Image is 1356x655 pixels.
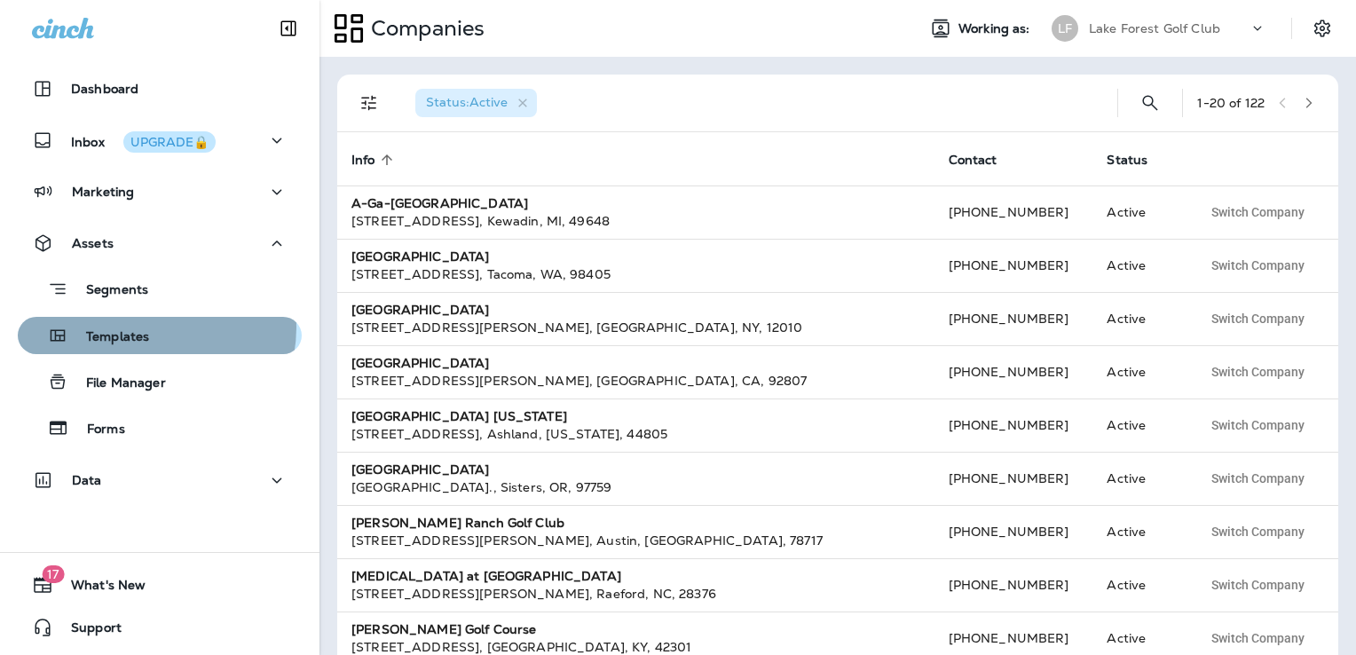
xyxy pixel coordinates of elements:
button: Switch Company [1202,199,1314,225]
span: Switch Company [1211,366,1305,378]
span: Info [351,152,398,168]
div: [STREET_ADDRESS][PERSON_NAME] , [GEOGRAPHIC_DATA] , CA , 92807 [351,372,920,390]
button: Marketing [18,174,302,209]
p: Templates [68,329,149,346]
span: Status : Active [426,94,508,110]
div: Status:Active [415,89,537,117]
button: Switch Company [1202,252,1314,279]
td: Active [1092,292,1187,345]
span: Switch Company [1211,632,1305,644]
td: [PHONE_NUMBER] [934,399,1093,452]
p: Marketing [72,185,134,199]
button: Switch Company [1202,625,1314,651]
span: Switch Company [1211,259,1305,272]
span: Status [1107,153,1147,168]
td: [PHONE_NUMBER] [934,185,1093,239]
p: Segments [68,282,148,300]
span: Switch Company [1211,312,1305,325]
td: [PHONE_NUMBER] [934,558,1093,612]
button: Dashboard [18,71,302,107]
button: Filters [351,85,387,121]
span: Info [351,153,375,168]
strong: [GEOGRAPHIC_DATA] [351,355,489,371]
td: [PHONE_NUMBER] [934,239,1093,292]
span: Switch Company [1211,419,1305,431]
button: Settings [1306,12,1338,44]
button: Switch Company [1202,518,1314,545]
button: Search Companies [1132,85,1168,121]
p: Data [72,473,102,487]
strong: [PERSON_NAME] Ranch Golf Club [351,515,564,531]
button: UPGRADE🔒 [123,131,216,153]
td: Active [1092,239,1187,292]
button: Templates [18,317,302,354]
td: Active [1092,505,1187,558]
div: [GEOGRAPHIC_DATA]. , Sisters , OR , 97759 [351,478,920,496]
td: Active [1092,399,1187,452]
button: Switch Company [1202,465,1314,492]
button: Forms [18,409,302,446]
button: 17What's New [18,567,302,603]
strong: [PERSON_NAME] Golf Course [351,621,537,637]
span: Switch Company [1211,525,1305,538]
button: Switch Company [1202,572,1314,598]
td: Active [1092,185,1187,239]
strong: A-Ga-[GEOGRAPHIC_DATA] [351,195,528,211]
td: Active [1092,452,1187,505]
p: Dashboard [71,82,138,96]
p: Assets [72,236,114,250]
div: [STREET_ADDRESS][PERSON_NAME] , Raeford , NC , 28376 [351,585,920,603]
div: UPGRADE🔒 [130,136,209,148]
button: Switch Company [1202,305,1314,332]
div: [STREET_ADDRESS][PERSON_NAME] , Austin , [GEOGRAPHIC_DATA] , 78717 [351,532,920,549]
span: 17 [42,565,64,583]
button: Switch Company [1202,359,1314,385]
strong: [GEOGRAPHIC_DATA] [US_STATE] [351,408,567,424]
td: Active [1092,345,1187,399]
span: Switch Company [1211,579,1305,591]
div: 1 - 20 of 122 [1197,96,1265,110]
span: Switch Company [1211,206,1305,218]
td: [PHONE_NUMBER] [934,452,1093,505]
span: What's New [53,578,146,599]
strong: [GEOGRAPHIC_DATA] [351,302,489,318]
div: [STREET_ADDRESS] , Ashland , [US_STATE] , 44805 [351,425,920,443]
strong: [GEOGRAPHIC_DATA] [351,462,489,477]
span: Switch Company [1211,472,1305,485]
button: File Manager [18,363,302,400]
p: Forms [69,422,125,438]
button: Switch Company [1202,412,1314,438]
button: Segments [18,270,302,308]
span: Working as: [958,21,1034,36]
p: File Manager [68,375,166,392]
p: Lake Forest Golf Club [1089,21,1220,36]
div: [STREET_ADDRESS][PERSON_NAME] , [GEOGRAPHIC_DATA] , NY , 12010 [351,319,920,336]
p: Companies [364,15,485,42]
button: Collapse Sidebar [264,11,313,46]
button: Assets [18,225,302,261]
td: [PHONE_NUMBER] [934,292,1093,345]
div: LF [1052,15,1078,42]
div: [STREET_ADDRESS] , Tacoma , WA , 98405 [351,265,920,283]
span: Status [1107,152,1171,168]
p: Inbox [71,131,216,150]
span: Contact [949,153,997,168]
button: Data [18,462,302,498]
button: Support [18,610,302,645]
td: [PHONE_NUMBER] [934,345,1093,399]
div: [STREET_ADDRESS] , Kewadin , MI , 49648 [351,212,920,230]
td: Active [1092,558,1187,612]
td: [PHONE_NUMBER] [934,505,1093,558]
button: InboxUPGRADE🔒 [18,122,302,158]
span: Contact [949,152,1021,168]
strong: [MEDICAL_DATA] at [GEOGRAPHIC_DATA] [351,568,621,584]
span: Support [53,620,122,642]
strong: [GEOGRAPHIC_DATA] [351,249,489,264]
